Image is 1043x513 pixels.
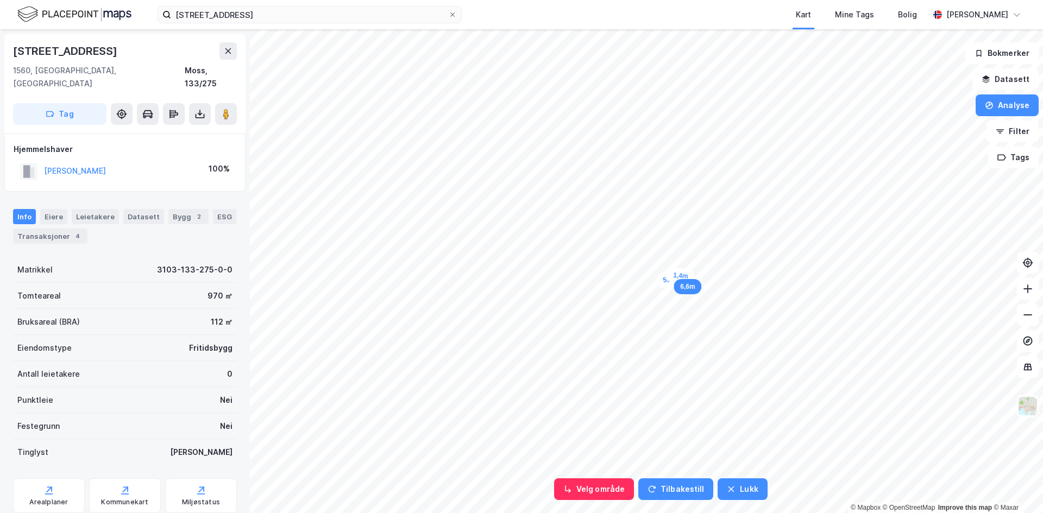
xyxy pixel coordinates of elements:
[17,420,60,433] div: Festegrunn
[211,315,233,328] div: 112 ㎡
[170,446,233,459] div: [PERSON_NAME]
[796,8,811,21] div: Kart
[17,446,48,459] div: Tinglyst
[946,8,1008,21] div: [PERSON_NAME]
[13,209,36,224] div: Info
[1017,396,1038,416] img: Z
[989,461,1043,513] div: Kontrollprogram for chat
[17,368,80,381] div: Antall leietakere
[123,209,164,224] div: Datasett
[666,267,695,284] div: Map marker
[972,68,1039,90] button: Datasett
[851,504,881,511] a: Mapbox
[14,143,236,156] div: Hjemmelshaver
[227,368,233,381] div: 0
[938,504,992,511] a: Improve this map
[965,42,1039,64] button: Bokmerker
[17,289,61,302] div: Tomteareal
[17,394,53,407] div: Punktleie
[987,121,1039,142] button: Filter
[988,147,1039,168] button: Tags
[29,498,68,506] div: Arealplaner
[17,263,53,276] div: Matrikkel
[213,209,236,224] div: ESG
[13,42,120,60] div: [STREET_ADDRESS]
[835,8,874,21] div: Mine Tags
[989,461,1043,513] iframe: Chat Widget
[718,478,767,500] button: Lukk
[554,478,634,500] button: Velg område
[193,211,204,222] div: 2
[182,498,220,506] div: Miljøstatus
[209,162,230,175] div: 100%
[101,498,148,506] div: Kommunekart
[13,229,87,244] div: Transaksjoner
[17,5,131,24] img: logo.f888ab2527a4732fd821a326f86c7f29.svg
[208,289,233,302] div: 970 ㎡
[17,341,72,354] div: Eiendomstype
[185,64,237,90] div: Moss, 133/275
[883,504,935,511] a: OpenStreetMap
[17,315,80,328] div: Bruksareal (BRA)
[189,341,233,354] div: Fritidsbygg
[171,7,448,23] input: Søk på adresse, matrikkel, gårdeiere, leietakere eller personer
[72,209,119,224] div: Leietakere
[72,231,83,242] div: 4
[13,64,185,90] div: 1560, [GEOGRAPHIC_DATA], [GEOGRAPHIC_DATA]
[220,420,233,433] div: Nei
[898,8,917,21] div: Bolig
[13,103,106,125] button: Tag
[220,394,233,407] div: Nei
[638,478,713,500] button: Tilbakestill
[40,209,67,224] div: Eiere
[168,209,209,224] div: Bygg
[674,279,701,294] div: Map marker
[976,94,1039,116] button: Analyse
[157,263,233,276] div: 3103-133-275-0-0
